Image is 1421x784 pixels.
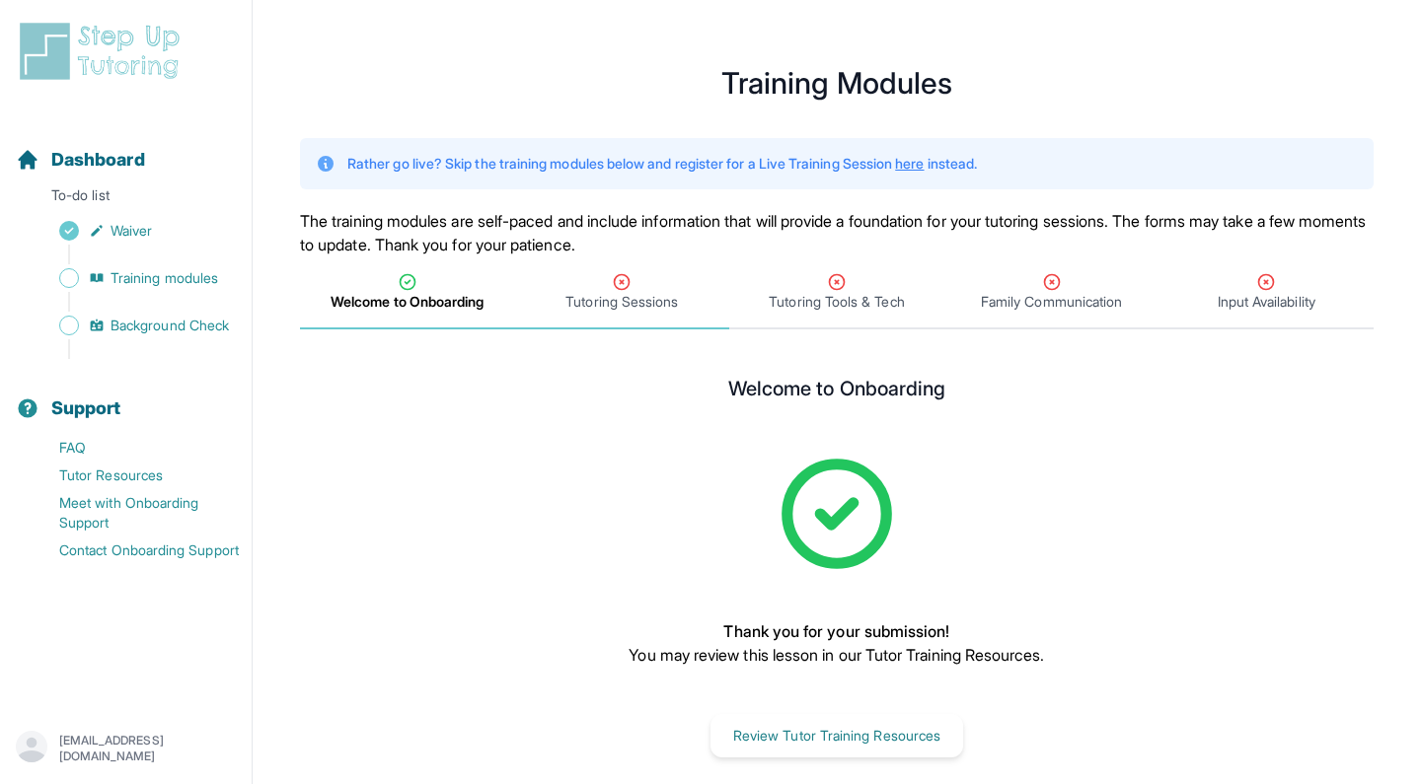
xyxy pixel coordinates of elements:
[111,316,229,335] span: Background Check
[16,489,252,536] a: Meet with Onboarding Support
[111,221,152,241] span: Waiver
[16,20,191,83] img: logo
[769,292,904,312] span: Tutoring Tools & Tech
[895,155,924,172] a: here
[16,536,252,564] a: Contact Onboarding Support
[1218,292,1315,312] span: Input Availability
[300,256,1374,329] nav: Tabs
[710,714,963,757] button: Review Tutor Training Resources
[51,394,121,422] span: Support
[51,146,145,174] span: Dashboard
[16,217,252,245] a: Waiver
[565,292,678,312] span: Tutoring Sessions
[8,363,244,430] button: Support
[59,733,236,764] p: [EMAIL_ADDRESS][DOMAIN_NAME]
[300,209,1374,256] p: The training modules are self-paced and include information that will provide a foundation for yo...
[981,292,1122,312] span: Family Communication
[710,725,963,745] a: Review Tutor Training Resources
[16,146,145,174] a: Dashboard
[16,434,252,462] a: FAQ
[629,643,1044,667] p: You may review this lesson in our Tutor Training Resources.
[331,292,484,312] span: Welcome to Onboarding
[728,377,945,408] h2: Welcome to Onboarding
[16,731,236,766] button: [EMAIL_ADDRESS][DOMAIN_NAME]
[16,462,252,489] a: Tutor Resources
[16,312,252,339] a: Background Check
[16,264,252,292] a: Training modules
[111,268,218,288] span: Training modules
[347,154,977,174] p: Rather go live? Skip the training modules below and register for a Live Training Session instead.
[8,114,244,181] button: Dashboard
[8,185,244,213] p: To-do list
[629,619,1044,643] p: Thank you for your submission!
[300,71,1374,95] h1: Training Modules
